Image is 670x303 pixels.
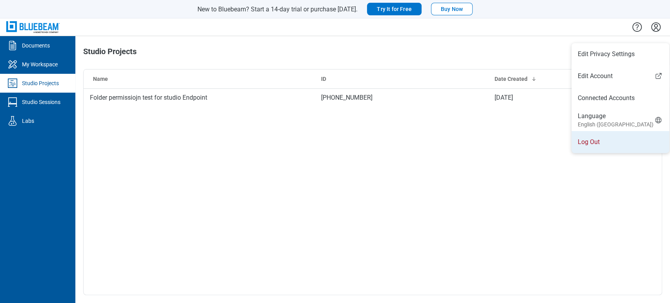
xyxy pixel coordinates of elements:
svg: Studio Sessions [6,96,19,108]
div: Date Created [495,75,598,83]
svg: Documents [6,39,19,52]
li: Edit Privacy Settings [571,43,669,65]
td: [DATE] [488,88,604,107]
li: Log Out [571,131,669,153]
button: Try It for Free [367,3,421,15]
div: My Workspace [22,60,58,68]
img: Bluebeam, Inc. [6,21,60,33]
table: Studio projects table [84,69,662,107]
svg: Studio Projects [6,77,19,89]
a: Connected Accounts [578,93,663,103]
div: Labs [22,117,34,125]
div: Studio Projects [22,79,59,87]
ul: Menu [571,43,669,153]
td: Folder permissiojn test for studio Endpoint [84,88,315,107]
div: Name [93,75,309,83]
small: English ([GEOGRAPHIC_DATA]) [578,120,654,128]
span: New to Bluebeam? Start a 14-day trial or purchase [DATE]. [197,5,358,13]
svg: My Workspace [6,58,19,71]
button: Buy Now [431,3,473,15]
div: Studio Sessions [22,98,60,106]
a: Edit Account [571,71,669,81]
svg: Labs [6,115,19,127]
div: Documents [22,42,50,49]
button: Settings [650,20,662,34]
h1: Studio Projects [83,47,137,60]
div: ID [321,75,482,83]
div: Language [578,112,654,128]
td: [PHONE_NUMBER] [315,88,488,107]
